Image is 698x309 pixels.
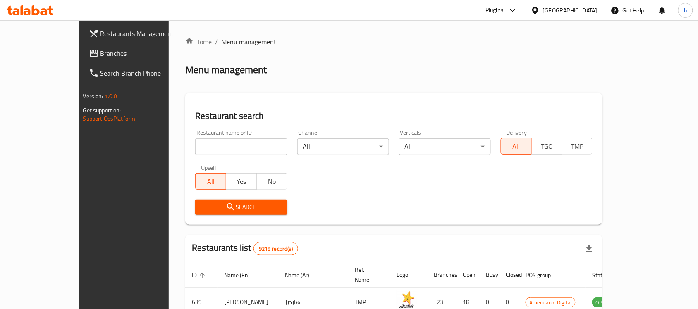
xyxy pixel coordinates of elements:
h2: Restaurant search [195,110,593,122]
div: All [297,138,389,155]
nav: breadcrumb [185,37,602,47]
span: OPEN [592,298,612,307]
button: Search [195,200,287,215]
span: POS group [526,270,562,280]
th: Branches [427,262,456,288]
button: All [501,138,532,154]
span: Ref. Name [355,265,380,285]
span: Status [592,270,619,280]
span: Get support on: [83,105,121,116]
button: TMP [562,138,593,154]
span: TMP [566,140,590,152]
a: Support.OpsPlatform [83,113,136,124]
span: ID [192,270,208,280]
label: Delivery [507,130,527,135]
span: TGO [535,140,559,152]
th: Closed [499,262,519,288]
h2: Menu management [185,63,267,76]
span: Version: [83,91,103,102]
button: No [256,173,287,190]
button: Yes [226,173,257,190]
a: Restaurants Management [82,24,196,43]
th: Logo [390,262,427,288]
th: Busy [479,262,499,288]
span: All [504,140,528,152]
div: Plugins [485,5,504,15]
span: Search [202,202,280,212]
span: Search Branch Phone [100,68,189,78]
span: Name (En) [224,270,261,280]
span: Americana-Digital [526,298,575,307]
span: Name (Ar) [285,270,320,280]
div: Total records count [253,242,298,255]
span: Menu management [221,37,276,47]
span: Branches [100,48,189,58]
span: Restaurants Management [100,29,189,38]
button: All [195,173,226,190]
label: Upsell [201,165,216,171]
h2: Restaurants list [192,242,298,255]
span: Yes [229,176,253,188]
li: / [215,37,218,47]
div: All [399,138,491,155]
div: Export file [579,239,599,259]
button: TGO [531,138,562,154]
input: Search for restaurant name or ID.. [195,138,287,155]
span: No [260,176,284,188]
a: Branches [82,43,196,63]
a: Home [185,37,212,47]
a: Search Branch Phone [82,63,196,83]
th: Open [456,262,479,288]
span: All [199,176,223,188]
span: 9219 record(s) [254,245,298,253]
span: b [684,6,687,15]
span: 1.0.0 [105,91,117,102]
div: [GEOGRAPHIC_DATA] [543,6,598,15]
